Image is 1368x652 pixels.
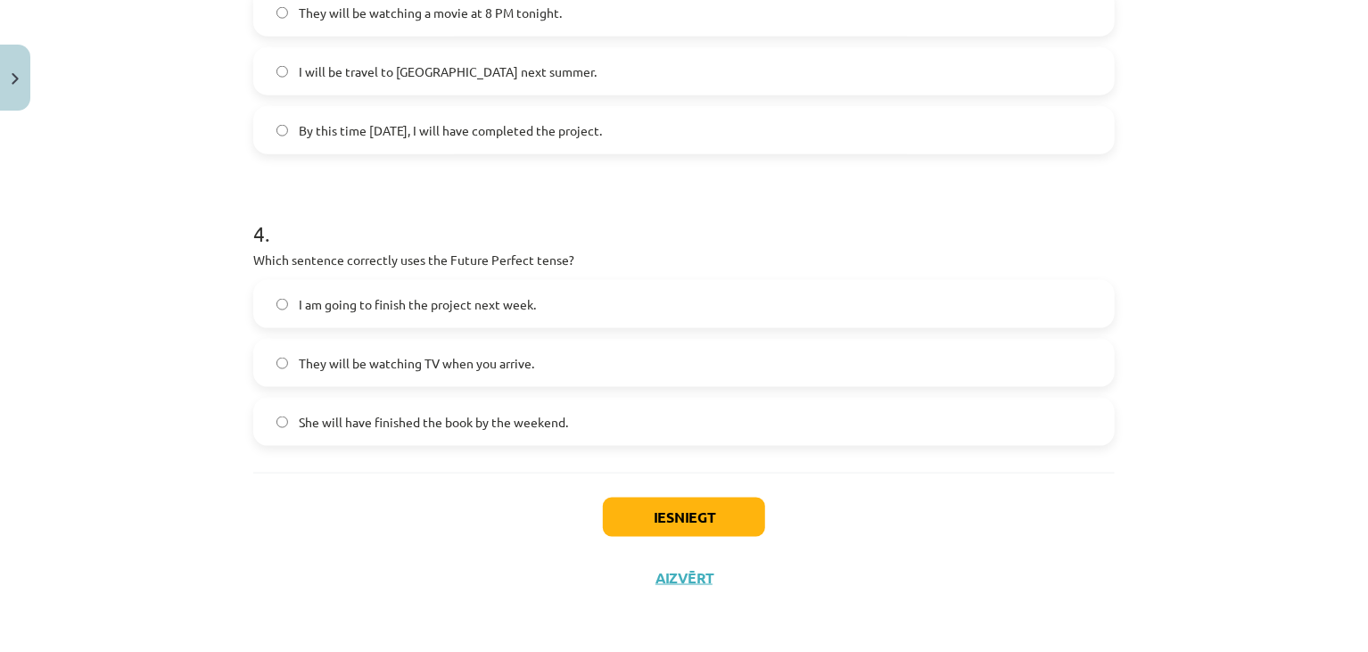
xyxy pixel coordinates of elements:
button: Aizvērt [650,569,718,587]
span: I will be travel to [GEOGRAPHIC_DATA] next summer. [299,62,597,81]
input: I will be travel to [GEOGRAPHIC_DATA] next summer. [276,66,288,78]
span: They will be watching a movie at 8 PM tonight. [299,4,562,22]
input: They will be watching a movie at 8 PM tonight. [276,7,288,19]
span: I am going to finish the project next week. [299,295,536,314]
span: They will be watching TV when you arrive. [299,354,534,373]
input: She will have finished the book by the weekend. [276,417,288,428]
h1: 4 . [253,190,1115,245]
input: They will be watching TV when you arrive. [276,358,288,369]
input: By this time [DATE], I will have completed the project. [276,125,288,136]
p: Which sentence correctly uses the Future Perfect tense? [253,251,1115,269]
button: Iesniegt [603,498,765,537]
img: icon-close-lesson-0947bae3869378f0d4975bcd49f059093ad1ed9edebbc8119c70593378902aed.svg [12,73,19,85]
span: She will have finished the book by the weekend. [299,413,568,432]
span: By this time [DATE], I will have completed the project. [299,121,602,140]
input: I am going to finish the project next week. [276,299,288,310]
